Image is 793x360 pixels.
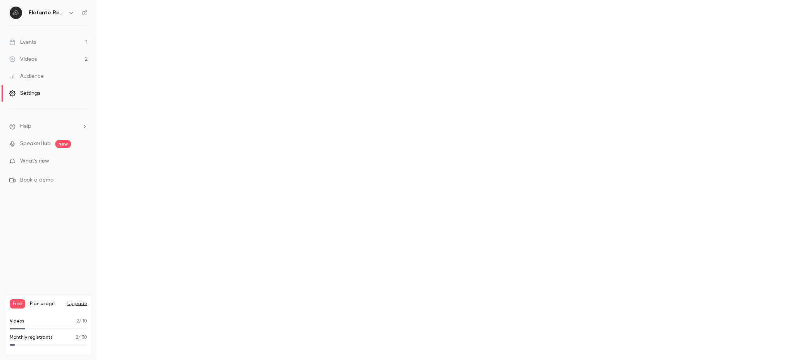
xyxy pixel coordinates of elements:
[76,334,87,341] p: / 30
[78,158,88,165] iframe: Noticeable Trigger
[10,334,53,341] p: Monthly registrants
[20,122,31,130] span: Help
[20,157,49,165] span: What's new
[67,301,87,307] button: Upgrade
[10,7,22,19] img: Elefante RevOps
[77,318,87,325] p: / 10
[30,301,63,307] span: Plan usage
[9,55,37,63] div: Videos
[29,9,65,17] h6: Elefante RevOps
[10,299,25,309] span: Free
[20,176,53,184] span: Book a demo
[55,140,71,148] span: new
[76,335,78,340] span: 2
[9,89,40,97] div: Settings
[9,38,36,46] div: Events
[20,140,51,148] a: SpeakerHub
[77,319,79,324] span: 2
[10,318,24,325] p: Videos
[9,122,88,130] li: help-dropdown-opener
[9,72,44,80] div: Audience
